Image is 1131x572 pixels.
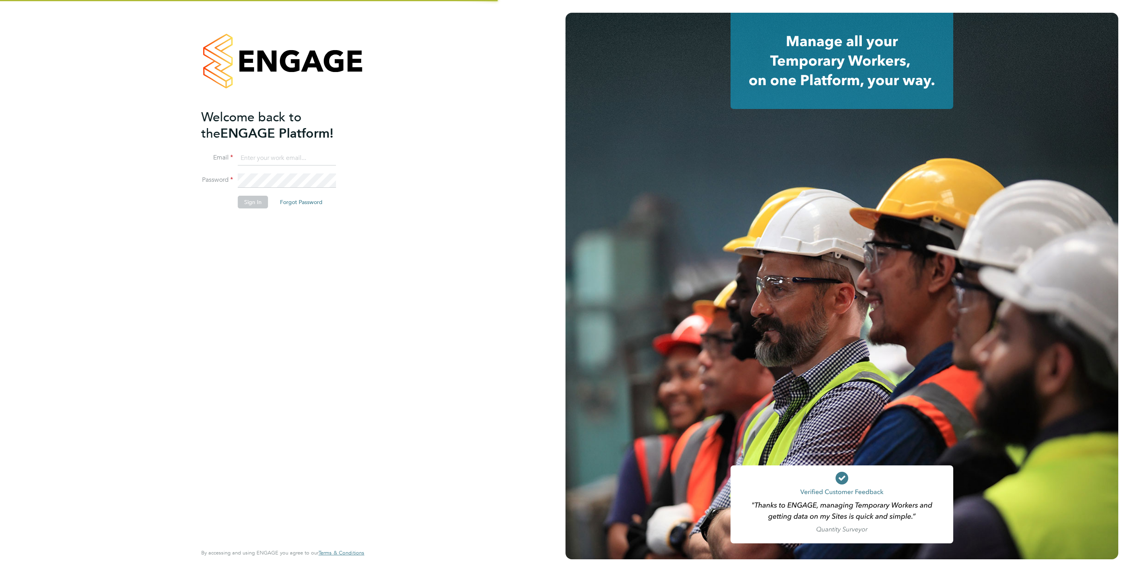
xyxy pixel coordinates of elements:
a: Terms & Conditions [319,550,364,556]
input: Enter your work email... [238,151,336,165]
button: Sign In [238,196,268,208]
span: Terms & Conditions [319,549,364,556]
button: Forgot Password [274,196,329,208]
label: Password [201,176,233,184]
h2: ENGAGE Platform! [201,109,356,142]
span: By accessing and using ENGAGE you agree to our [201,549,364,556]
label: Email [201,154,233,162]
span: Welcome back to the [201,109,301,141]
